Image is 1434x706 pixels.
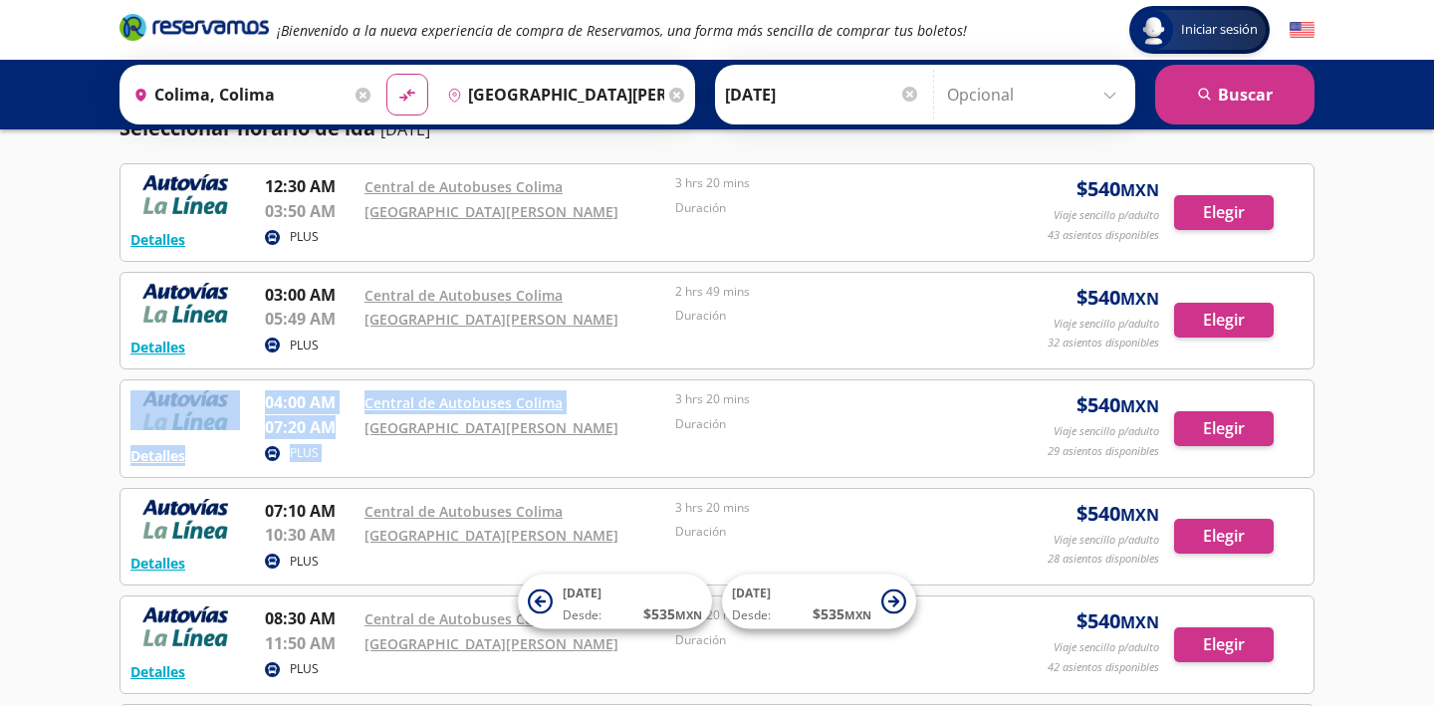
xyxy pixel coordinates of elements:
p: 08:30 AM [265,606,355,630]
button: Elegir [1174,627,1274,662]
p: PLUS [290,660,319,678]
p: 32 asientos disponibles [1048,335,1159,352]
p: Viaje sencillo p/adulto [1054,207,1159,224]
small: MXN [1120,611,1159,633]
p: 3 hrs 20 mins [675,499,976,517]
p: 04:00 AM [265,390,355,414]
small: MXN [1120,395,1159,417]
button: Detalles [130,445,185,466]
input: Buscar Destino [439,70,664,119]
a: Central de Autobuses Colima [364,502,563,521]
button: Elegir [1174,195,1274,230]
p: 42 asientos disponibles [1048,659,1159,676]
span: Desde: [732,606,771,624]
button: [DATE]Desde:$535MXN [518,575,712,629]
p: Viaje sencillo p/adulto [1054,423,1159,440]
a: [GEOGRAPHIC_DATA][PERSON_NAME] [364,526,618,545]
a: Central de Autobuses Colima [364,609,563,628]
span: $ 535 [813,603,871,624]
span: Iniciar sesión [1173,20,1266,40]
img: RESERVAMOS [130,283,240,323]
button: Buscar [1155,65,1314,124]
small: MXN [675,607,702,622]
em: ¡Bienvenido a la nueva experiencia de compra de Reservamos, una forma más sencilla de comprar tus... [277,21,967,40]
p: 11:50 AM [265,631,355,655]
button: Detalles [130,553,185,574]
p: Duración [675,523,976,541]
a: Central de Autobuses Colima [364,393,563,412]
p: 07:20 AM [265,415,355,439]
p: Duración [675,415,976,433]
span: $ 540 [1076,499,1159,529]
small: MXN [844,607,871,622]
p: Duración [675,307,976,325]
i: Brand Logo [119,12,269,42]
input: Buscar Origen [125,70,351,119]
p: Duración [675,631,976,649]
p: Viaje sencillo p/adulto [1054,316,1159,333]
p: PLUS [290,444,319,462]
p: 2 hrs 49 mins [675,283,976,301]
a: [GEOGRAPHIC_DATA][PERSON_NAME] [364,634,618,653]
p: Viaje sencillo p/adulto [1054,639,1159,656]
img: RESERVAMOS [130,174,240,214]
img: RESERVAMOS [130,390,240,430]
p: 12:30 AM [265,174,355,198]
button: [DATE]Desde:$535MXN [722,575,916,629]
p: 05:49 AM [265,307,355,331]
p: 43 asientos disponibles [1048,227,1159,244]
span: $ 540 [1076,390,1159,420]
small: MXN [1120,504,1159,526]
button: Elegir [1174,303,1274,338]
small: MXN [1120,288,1159,310]
a: Brand Logo [119,12,269,48]
p: 29 asientos disponibles [1048,443,1159,460]
p: Viaje sencillo p/adulto [1054,532,1159,549]
input: Opcional [947,70,1125,119]
a: Central de Autobuses Colima [364,177,563,196]
p: 07:10 AM [265,499,355,523]
span: $ 540 [1076,606,1159,636]
span: [DATE] [563,585,601,601]
span: $ 540 [1076,174,1159,204]
span: [DATE] [732,585,771,601]
p: 03:00 AM [265,283,355,307]
span: $ 540 [1076,283,1159,313]
button: Detalles [130,229,185,250]
img: RESERVAMOS [130,499,240,539]
p: PLUS [290,228,319,246]
input: Elegir Fecha [725,70,920,119]
p: PLUS [290,337,319,354]
button: English [1290,18,1314,43]
button: Elegir [1174,411,1274,446]
p: 10:30 AM [265,523,355,547]
p: 3 hrs 20 mins [675,390,976,408]
span: Desde: [563,606,601,624]
span: $ 535 [643,603,702,624]
p: 28 asientos disponibles [1048,551,1159,568]
button: Detalles [130,337,185,357]
button: Elegir [1174,519,1274,554]
a: [GEOGRAPHIC_DATA][PERSON_NAME] [364,202,618,221]
p: [DATE] [380,118,430,141]
small: MXN [1120,179,1159,201]
p: 3 hrs 20 mins [675,174,976,192]
p: Duración [675,199,976,217]
a: [GEOGRAPHIC_DATA][PERSON_NAME] [364,418,618,437]
a: Central de Autobuses Colima [364,286,563,305]
p: 03:50 AM [265,199,355,223]
button: Detalles [130,661,185,682]
a: [GEOGRAPHIC_DATA][PERSON_NAME] [364,310,618,329]
img: RESERVAMOS [130,606,240,646]
p: PLUS [290,553,319,571]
